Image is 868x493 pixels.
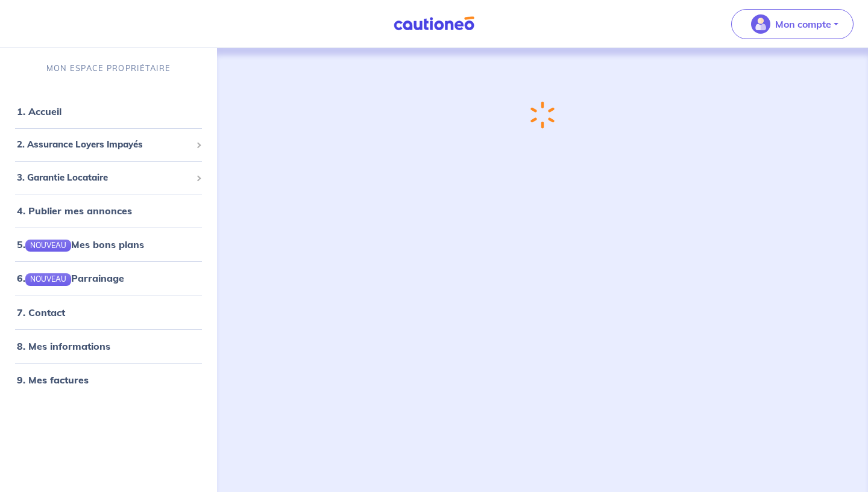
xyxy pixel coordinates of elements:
div: 7. Contact [5,300,212,324]
a: 5.NOUVEAUMes bons plans [17,238,144,250]
a: 9. Mes factures [17,374,89,386]
div: 9. Mes factures [5,368,212,392]
a: 1. Accueil [17,105,61,117]
span: 3. Garantie Locataire [17,171,191,185]
button: illu_account_valid_menu.svgMon compte [731,9,854,39]
div: 5.NOUVEAUMes bons plans [5,232,212,256]
div: 1. Accueil [5,99,212,123]
span: 2. Assurance Loyers Impayés [17,138,191,152]
div: 4. Publier mes annonces [5,199,212,223]
img: Cautioneo [389,16,479,31]
p: Mon compte [775,17,831,31]
a: 7. Contact [17,306,65,318]
div: 2. Assurance Loyers Impayés [5,133,212,157]
p: MON ESPACE PROPRIÉTAIRE [46,63,171,74]
a: 4. Publier mes annonces [17,205,132,217]
img: loading-spinner [530,101,555,129]
a: 8. Mes informations [17,340,110,352]
div: 3. Garantie Locataire [5,166,212,190]
img: illu_account_valid_menu.svg [751,14,770,34]
div: 6.NOUVEAUParrainage [5,266,212,290]
div: 8. Mes informations [5,334,212,358]
a: 6.NOUVEAUParrainage [17,272,124,284]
